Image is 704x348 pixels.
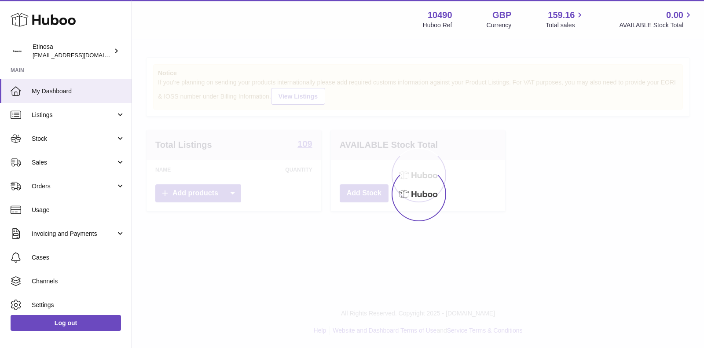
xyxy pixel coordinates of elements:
strong: 10490 [428,9,452,21]
span: Channels [32,277,125,286]
div: Huboo Ref [423,21,452,29]
span: Stock [32,135,116,143]
a: 0.00 AVAILABLE Stock Total [619,9,693,29]
strong: GBP [492,9,511,21]
span: Sales [32,158,116,167]
div: Etinosa [33,43,112,59]
span: [EMAIL_ADDRESS][DOMAIN_NAME] [33,51,129,59]
span: Listings [32,111,116,119]
div: Currency [487,21,512,29]
span: 159.16 [548,9,575,21]
a: 159.16 Total sales [546,9,585,29]
span: Orders [32,182,116,190]
a: Log out [11,315,121,331]
span: Total sales [546,21,585,29]
span: 0.00 [666,9,683,21]
img: Wolphuk@gmail.com [11,44,24,58]
span: My Dashboard [32,87,125,95]
span: Invoicing and Payments [32,230,116,238]
span: Cases [32,253,125,262]
span: Settings [32,301,125,309]
span: AVAILABLE Stock Total [619,21,693,29]
span: Usage [32,206,125,214]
